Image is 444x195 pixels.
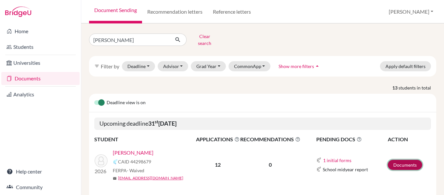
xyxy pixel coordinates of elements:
span: Deadline view is on [107,99,146,107]
span: Filter by [101,63,119,69]
a: [EMAIL_ADDRESS][DOMAIN_NAME] [118,175,183,181]
th: ACTION [387,135,431,144]
p: 2026 [95,167,108,175]
span: mail [113,176,117,180]
a: Community [1,181,80,194]
img: Mejia, Walter [95,154,108,167]
button: Clear search [187,31,223,48]
b: 31 [DATE] [148,120,176,127]
span: School midyear report [323,166,368,173]
a: Documents [388,160,422,170]
button: Apply default filters [380,61,431,71]
button: Show more filtersarrow_drop_up [273,61,326,71]
span: - Waived [127,168,144,173]
a: Students [1,40,80,53]
b: 12 [215,161,221,168]
th: STUDENT [94,135,196,144]
span: PENDING DOCS [316,135,387,143]
a: Analytics [1,88,80,101]
i: filter_list [94,63,99,69]
button: CommonApp [229,61,271,71]
button: Advisor [158,61,189,71]
h5: Upcoming deadline [94,118,431,130]
a: Documents [1,72,80,85]
i: arrow_drop_up [314,63,320,69]
span: FERPA [113,167,144,174]
strong: 13 [392,84,398,91]
a: Home [1,25,80,38]
p: 0 [240,161,300,169]
span: CAID 44298679 [118,158,151,165]
button: Grad Year [191,61,226,71]
span: APPLICATIONS [196,135,240,143]
span: students in total [398,84,436,91]
a: Universities [1,56,80,69]
a: Help center [1,165,80,178]
img: Common App logo [113,159,118,164]
input: Find student by name... [89,34,170,46]
button: Deadline [122,61,155,71]
span: RECOMMENDATIONS [240,135,300,143]
a: [PERSON_NAME] [113,149,153,157]
button: [PERSON_NAME] [386,6,436,18]
span: Show more filters [279,63,314,69]
img: Common App logo [316,167,321,172]
button: 1 initial forms [323,157,352,164]
img: Bridge-U [5,7,31,17]
img: Common App logo [316,158,321,163]
sup: st [155,119,158,124]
